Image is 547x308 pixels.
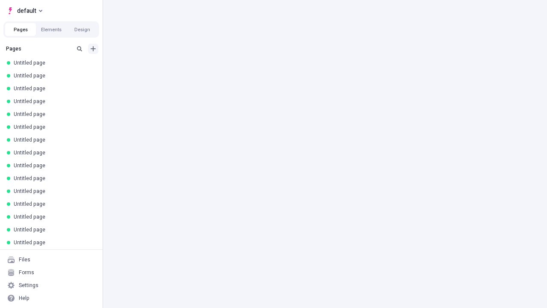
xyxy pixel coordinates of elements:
[14,175,92,182] div: Untitled page
[5,23,36,36] button: Pages
[67,23,97,36] button: Design
[14,239,92,246] div: Untitled page
[19,282,38,289] div: Settings
[14,201,92,207] div: Untitled page
[14,85,92,92] div: Untitled page
[14,188,92,195] div: Untitled page
[19,295,29,302] div: Help
[14,72,92,79] div: Untitled page
[14,59,92,66] div: Untitled page
[6,45,71,52] div: Pages
[36,23,67,36] button: Elements
[19,269,34,276] div: Forms
[3,4,46,17] button: Select site
[14,98,92,105] div: Untitled page
[19,256,30,263] div: Files
[14,213,92,220] div: Untitled page
[14,226,92,233] div: Untitled page
[14,149,92,156] div: Untitled page
[14,162,92,169] div: Untitled page
[14,136,92,143] div: Untitled page
[14,111,92,118] div: Untitled page
[14,124,92,130] div: Untitled page
[17,6,36,16] span: default
[88,44,98,54] button: Add new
